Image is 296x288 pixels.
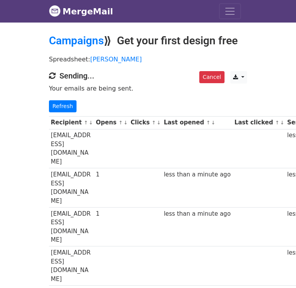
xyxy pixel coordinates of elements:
[275,120,279,126] a: ↑
[90,56,142,63] a: [PERSON_NAME]
[157,120,161,126] a: ↓
[49,5,61,17] img: MergeMail logo
[49,34,104,47] a: Campaigns
[124,120,128,126] a: ↓
[199,71,225,83] a: Cancel
[49,116,94,129] th: Recipient
[94,116,129,129] th: Opens
[280,120,284,126] a: ↓
[49,3,113,19] a: MergeMail
[164,170,231,179] div: less than a minute ago
[49,168,94,208] td: [EMAIL_ADDRESS][DOMAIN_NAME]
[49,71,247,80] h4: Sending...
[233,116,286,129] th: Last clicked
[49,100,77,112] a: Refresh
[129,116,162,129] th: Clicks
[118,120,123,126] a: ↑
[164,209,231,218] div: less than a minute ago
[96,170,127,179] div: 1
[152,120,156,126] a: ↑
[219,3,241,19] button: Toggle navigation
[49,246,94,286] td: [EMAIL_ADDRESS][DOMAIN_NAME]
[49,84,247,93] p: Your emails are being sent.
[84,120,88,126] a: ↑
[49,207,94,246] td: [EMAIL_ADDRESS][DOMAIN_NAME]
[49,34,247,47] h2: ⟫ Get your first design free
[89,120,93,126] a: ↓
[206,120,211,126] a: ↑
[49,55,247,63] p: Spreadsheet:
[49,129,94,168] td: [EMAIL_ADDRESS][DOMAIN_NAME]
[96,209,127,218] div: 1
[211,120,215,126] a: ↓
[162,116,233,129] th: Last opened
